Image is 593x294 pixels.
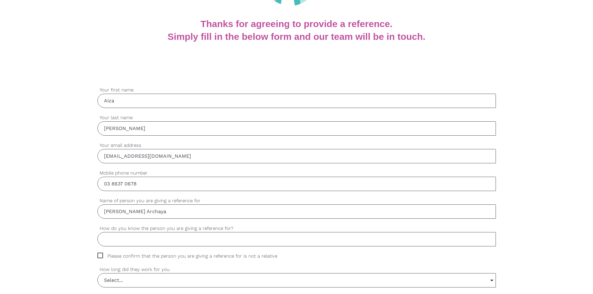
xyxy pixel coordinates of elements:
[97,114,496,121] label: Your last name
[97,225,496,232] label: How do you know the person you are giving a reference for?
[97,253,289,260] span: Please confirm that the person you are giving a reference for is not a relative
[97,142,496,149] label: Your email address
[200,19,393,29] b: Thanks for agreeing to provide a reference.
[167,31,425,42] b: Simply fill in the below form and our team will be in touch.
[97,170,496,177] label: Mobile phone number
[97,197,496,204] label: Name of person you are giving a reference for
[97,86,496,94] label: Your first name
[97,266,496,273] label: How long did they work for you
